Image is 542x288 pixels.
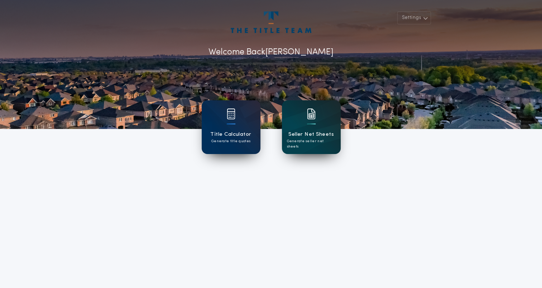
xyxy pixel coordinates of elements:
[211,139,250,144] p: Generate title quotes
[307,109,316,119] img: card icon
[208,46,334,59] p: Welcome Back [PERSON_NAME]
[287,139,336,149] p: Generate seller net sheets
[202,100,260,154] a: card iconTitle CalculatorGenerate title quotes
[288,130,334,139] h1: Seller Net Sheets
[282,100,341,154] a: card iconSeller Net SheetsGenerate seller net sheets
[397,11,431,24] button: Settings
[210,130,251,139] h1: Title Calculator
[227,109,235,119] img: card icon
[231,11,311,33] img: account-logo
